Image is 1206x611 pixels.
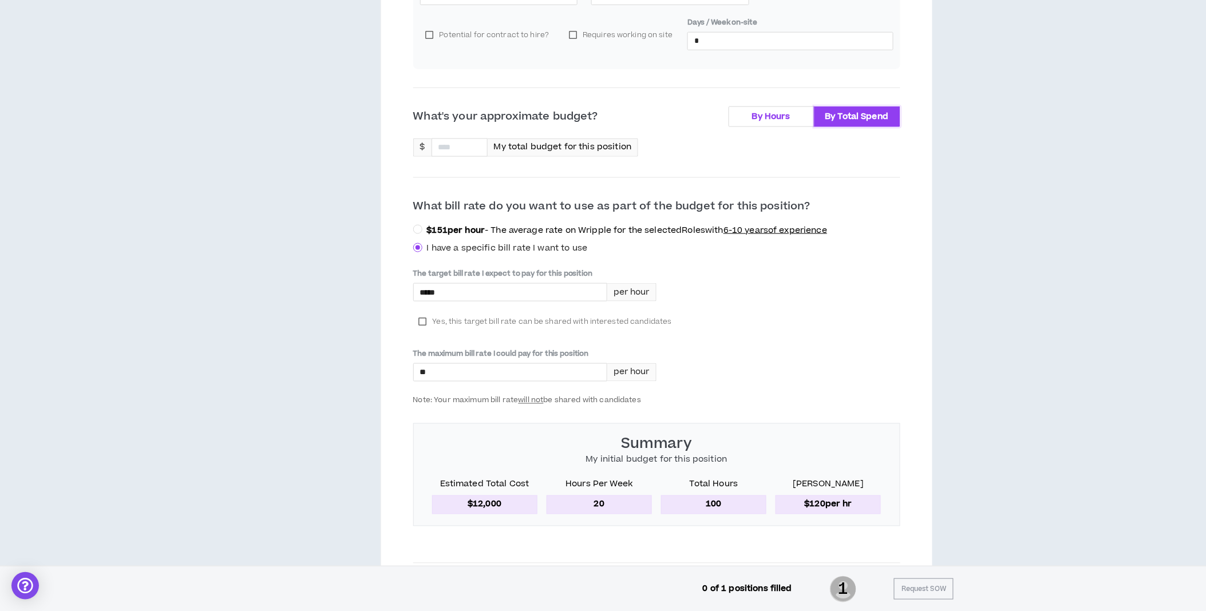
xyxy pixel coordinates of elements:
[586,435,727,454] p: Summary
[661,478,766,495] p: Total Hours
[547,478,652,495] p: Hours Per Week
[427,225,828,236] p: - The average rate on Wripple for the selected Roles with
[427,242,588,254] span: I have a specific bill rate I want to use
[607,363,657,382] div: per hour
[11,572,39,600] div: Open Intercom Messenger
[894,578,954,600] button: Request SOW
[776,495,881,514] p: $120 per hr
[547,495,652,514] p: 20
[752,110,790,122] span: By Hours
[776,478,881,495] p: [PERSON_NAME]
[427,224,485,236] strong: $ 151 per hour
[413,268,657,279] label: The target bill rate I expect to pay for this position
[432,495,537,514] p: $12,000
[586,454,727,466] p: My initial budget for this position
[825,110,889,122] span: By Total Spend
[519,395,544,406] span: will not
[830,575,856,604] span: 1
[687,17,893,27] label: Days / Week on-site
[413,348,657,359] label: The maximum bill rate I could pay for this position
[703,582,792,595] p: 0 of 1 positions filled
[661,495,766,514] p: 100
[432,478,537,495] p: Estimated Total Cost
[413,138,432,157] div: $
[723,224,827,236] span: 6-10 years of experience
[420,26,555,43] label: Potential for contract to hire?
[563,26,678,43] label: Requires working on site
[607,283,657,301] div: per hour
[413,393,657,405] p: Note: Your maximum bill rate be shared with candidates
[433,316,672,327] span: Yes, this target bill rate can be shared with interested candidates
[494,141,632,153] p: My total budget for this position
[413,109,598,125] p: What's your approximate budget?
[413,196,900,215] p: What bill rate do you want to use as part of the budget for this position?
